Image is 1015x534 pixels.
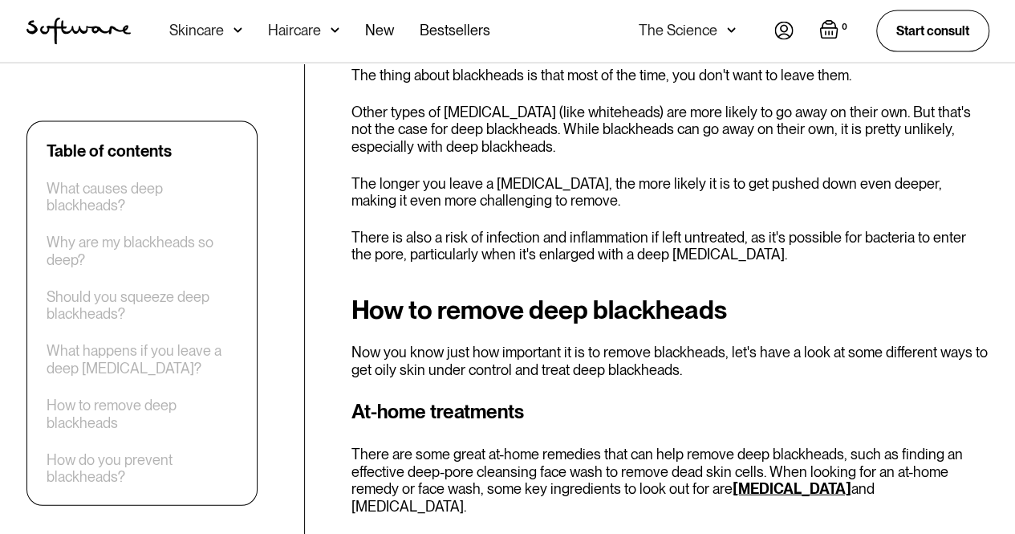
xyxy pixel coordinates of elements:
img: arrow down [331,22,339,39]
h2: How to remove deep blackheads [351,296,989,324]
p: Now you know just how important it is to remove blackheads, let's have a look at some different w... [351,344,989,378]
a: Why are my blackheads so deep? [47,234,238,268]
a: Start consult [876,10,989,51]
img: Software Logo [26,18,131,45]
div: The Science [639,22,717,39]
div: 0 [838,20,851,35]
p: The thing about blackheads is that most of the time, you don't want to leave them. [351,67,989,84]
p: There is also a risk of infection and inflammation if left untreated, as it's possible for bacter... [351,229,989,263]
img: arrow down [727,22,736,39]
a: What causes deep blackheads? [47,179,238,214]
div: Table of contents [47,141,172,160]
p: Other types of [MEDICAL_DATA] (like whiteheads) are more likely to go away on their own. But that... [351,104,989,156]
p: There are some great at-home remedies that can help remove deep blackheads, such as finding an ef... [351,446,989,515]
a: What happens if you leave a deep [MEDICAL_DATA]? [47,342,238,377]
a: Should you squeeze deep blackheads? [47,287,238,322]
p: The longer you leave a [MEDICAL_DATA], the more likely it is to get pushed down even deeper, maki... [351,175,989,210]
a: Open empty cart [819,20,851,43]
a: [MEDICAL_DATA] [733,480,851,497]
div: Haircare [268,22,321,39]
a: How do you prevent blackheads? [47,450,238,485]
a: home [26,18,131,45]
img: arrow down [233,22,242,39]
a: How to remove deep blackheads [47,396,238,430]
h3: At-home treatments [351,397,989,426]
div: Skincare [169,22,224,39]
